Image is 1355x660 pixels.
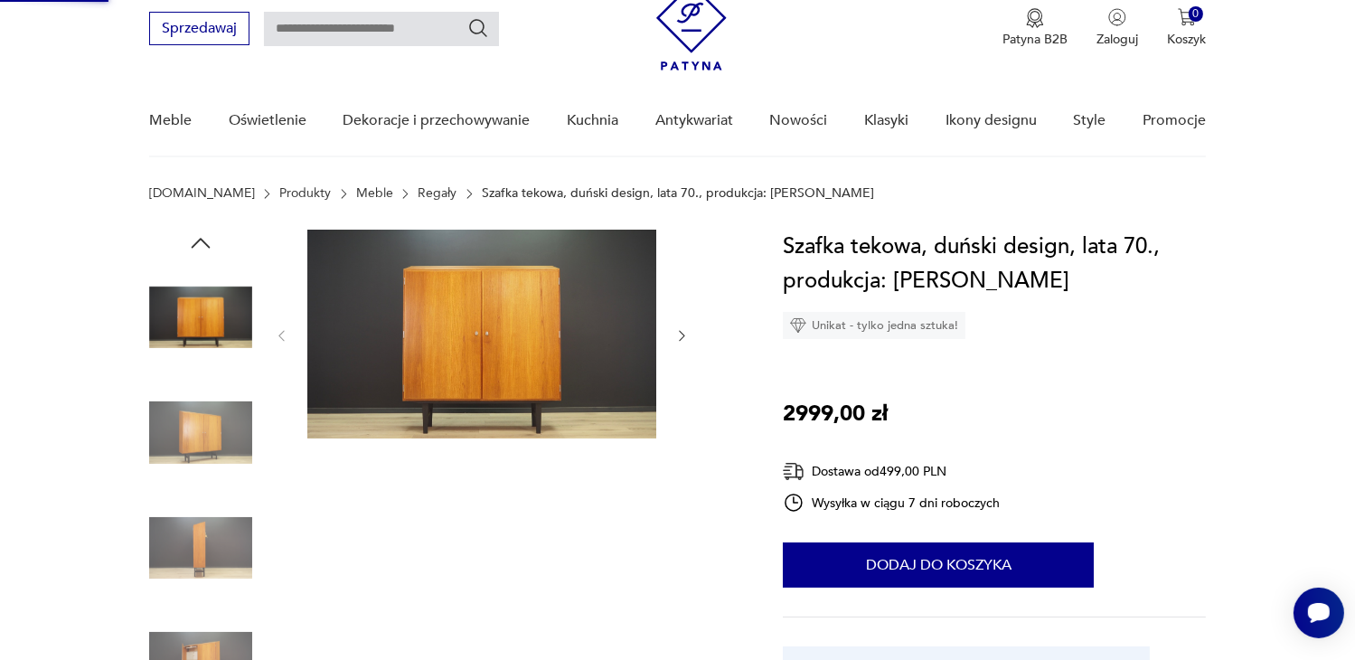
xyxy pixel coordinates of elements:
[1167,31,1206,48] p: Koszyk
[1189,6,1204,22] div: 0
[149,382,252,485] img: Zdjęcie produktu Szafka tekowa, duński design, lata 70., produkcja: Dania
[1073,86,1106,156] a: Style
[1002,8,1068,48] a: Ikona medaluPatyna B2B
[343,86,530,156] a: Dekoracje i przechowywanie
[149,12,249,45] button: Sprzedawaj
[783,312,965,339] div: Unikat - tylko jedna sztuka!
[783,230,1206,298] h1: Szafka tekowa, duński design, lata 70., produkcja: [PERSON_NAME]
[1294,588,1344,638] iframe: Smartsupp widget button
[783,397,888,431] p: 2999,00 zł
[1096,31,1138,48] p: Zaloguj
[1002,8,1068,48] button: Patyna B2B
[783,460,1000,483] div: Dostawa od 499,00 PLN
[356,186,393,201] a: Meble
[149,24,249,36] a: Sprzedawaj
[946,86,1037,156] a: Ikony designu
[1167,8,1206,48] button: 0Koszyk
[567,86,618,156] a: Kuchnia
[149,186,255,201] a: [DOMAIN_NAME]
[1002,31,1068,48] p: Patyna B2B
[864,86,908,156] a: Klasyki
[783,492,1000,514] div: Wysyłka w ciągu 7 dni roboczych
[655,86,733,156] a: Antykwariat
[1178,8,1196,26] img: Ikona koszyka
[307,230,656,438] img: Zdjęcie produktu Szafka tekowa, duński design, lata 70., produkcja: Dania
[769,86,827,156] a: Nowości
[790,317,806,334] img: Ikona diamentu
[149,86,192,156] a: Meble
[482,186,874,201] p: Szafka tekowa, duński design, lata 70., produkcja: [PERSON_NAME]
[149,266,252,369] img: Zdjęcie produktu Szafka tekowa, duński design, lata 70., produkcja: Dania
[783,542,1094,588] button: Dodaj do koszyka
[149,496,252,599] img: Zdjęcie produktu Szafka tekowa, duński design, lata 70., produkcja: Dania
[279,186,331,201] a: Produkty
[418,186,456,201] a: Regały
[1108,8,1126,26] img: Ikonka użytkownika
[467,17,489,39] button: Szukaj
[783,460,805,483] img: Ikona dostawy
[1096,8,1138,48] button: Zaloguj
[1143,86,1206,156] a: Promocje
[229,86,306,156] a: Oświetlenie
[1026,8,1044,28] img: Ikona medalu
